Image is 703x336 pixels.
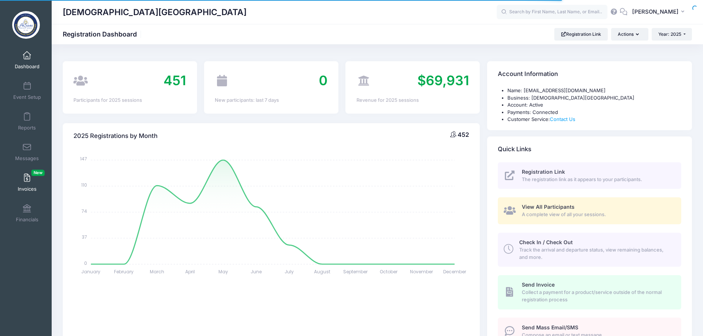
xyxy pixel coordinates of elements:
[519,246,673,261] span: Track the arrival and departure status, view remaining balances, and more.
[73,125,158,146] h4: 2025 Registrations by Month
[498,64,558,85] h4: Account Information
[519,239,573,245] span: Check In / Check Out
[18,186,37,192] span: Invoices
[522,176,673,183] span: The registration link as it appears to your participants.
[10,47,45,73] a: Dashboard
[114,269,134,275] tspan: February
[319,72,328,89] span: 0
[15,155,39,162] span: Messages
[498,233,681,267] a: Check In / Check Out Track the arrival and departure status, view remaining balances, and more.
[15,63,39,70] span: Dashboard
[522,169,565,175] span: Registration Link
[82,269,101,275] tspan: January
[611,28,648,41] button: Actions
[163,72,186,89] span: 451
[18,125,36,131] span: Reports
[82,208,87,214] tspan: 74
[85,260,87,266] tspan: 0
[82,234,87,240] tspan: 37
[380,269,398,275] tspan: October
[507,94,681,102] li: Business: [DEMOGRAPHIC_DATA][GEOGRAPHIC_DATA]
[522,281,555,288] span: Send Invoice
[82,182,87,188] tspan: 110
[522,324,578,330] span: Send Mass Email/SMS
[498,139,531,160] h4: Quick Links
[498,275,681,309] a: Send Invoice Collect a payment for a product/service outside of the normal registration process
[10,200,45,226] a: Financials
[458,131,469,138] span: 452
[13,94,41,100] span: Event Setup
[498,197,681,224] a: View All Participants A complete view of all your sessions.
[550,116,575,122] a: Contact Us
[627,4,692,21] button: [PERSON_NAME]
[73,97,186,104] div: Participants for 2025 sessions
[314,269,331,275] tspan: August
[80,156,87,162] tspan: 147
[417,72,469,89] span: $69,931
[285,269,294,275] tspan: July
[522,289,673,303] span: Collect a payment for a product/service outside of the normal registration process
[658,31,681,37] span: Year: 2025
[10,108,45,134] a: Reports
[498,162,681,189] a: Registration Link The registration link as it appears to your participants.
[522,204,575,210] span: View All Participants
[150,269,164,275] tspan: March
[63,30,143,38] h1: Registration Dashboard
[31,170,45,176] span: New
[16,217,38,223] span: Financials
[10,170,45,195] a: InvoicesNew
[507,116,681,123] li: Customer Service:
[10,78,45,104] a: Event Setup
[356,97,469,104] div: Revenue for 2025 sessions
[251,269,262,275] tspan: June
[632,8,679,16] span: [PERSON_NAME]
[185,269,195,275] tspan: April
[554,28,608,41] a: Registration Link
[218,269,228,275] tspan: May
[410,269,433,275] tspan: November
[497,5,607,20] input: Search by First Name, Last Name, or Email...
[12,11,40,39] img: All Saints' Episcopal School
[507,87,681,94] li: Name: [EMAIL_ADDRESS][DOMAIN_NAME]
[343,269,368,275] tspan: September
[507,101,681,109] li: Account: Active
[507,109,681,116] li: Payments: Connected
[443,269,466,275] tspan: December
[10,139,45,165] a: Messages
[652,28,692,41] button: Year: 2025
[522,211,673,218] span: A complete view of all your sessions.
[215,97,327,104] div: New participants: last 7 days
[63,4,247,21] h1: [DEMOGRAPHIC_DATA][GEOGRAPHIC_DATA]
